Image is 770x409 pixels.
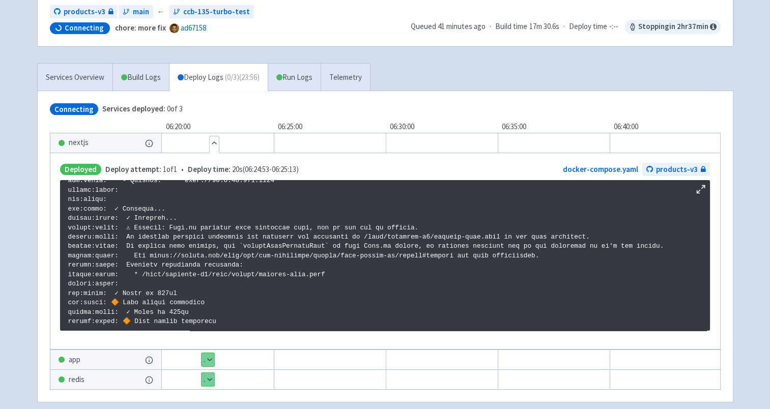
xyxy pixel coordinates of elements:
span: products-v3 [64,6,105,18]
span: 17m 30.6s [529,21,559,33]
span: nextjs [69,137,89,149]
strong: chore: more fix [115,23,166,33]
span: redis [69,374,84,386]
span: ← [157,6,165,18]
span: 1 of 1 [105,164,177,176]
span: Connecting [50,103,98,115]
span: Build time [495,21,527,33]
a: Build Logs [113,64,169,92]
span: products-v3 [656,164,698,176]
a: ccb-135-turbo-test [169,5,254,19]
span: ccb-135-turbo-test [183,6,250,18]
span: 0 of 3 [102,103,183,115]
div: 06:25:00 [274,121,386,133]
div: 06:20:00 [162,121,274,133]
time: 41 minutes ago [438,21,486,31]
div: 06:35:00 [498,121,610,133]
div: · · [411,20,721,34]
span: • [105,164,299,176]
span: Queued [411,21,486,31]
span: Deploy attempt: [105,164,161,174]
span: Stopping in 2 hr 37 min [624,20,721,34]
a: Telemetry [321,64,370,92]
span: 20s ( 06:24:53 - 06:25:13 ) [188,164,299,176]
a: ad67158 [181,23,206,33]
span: ( 0 / 3 ) (23:56) [225,72,260,83]
span: Deploy time: [188,164,231,174]
div: 06:40:00 [610,121,722,133]
button: Maximize log window [696,184,706,194]
a: docker-compose.yaml [563,164,638,174]
span: Deploy time [569,21,607,33]
a: products-v3 [642,163,710,177]
a: Services Overview [38,64,112,92]
span: -:-- [609,21,618,33]
span: main [133,6,149,18]
div: 06:30:00 [386,121,498,133]
a: products-v3 [50,5,118,19]
span: Connecting [65,23,104,33]
span: Services deployed: [102,104,165,113]
a: main [119,5,153,19]
span: app [69,354,80,366]
a: Run Logs [268,64,321,92]
a: Deploy Logs (0/3)(23:56) [169,64,268,92]
span: Deployed [60,164,101,176]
